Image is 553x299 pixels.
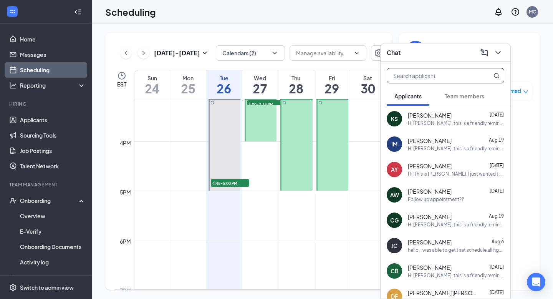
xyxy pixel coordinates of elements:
[490,163,504,168] span: [DATE]
[278,70,314,99] a: August 28, 2025
[492,239,504,244] span: Aug 6
[206,74,242,82] div: Tue
[523,89,528,95] span: down
[118,237,132,246] div: 6pm
[527,273,545,291] div: Open Intercom Messenger
[20,47,86,62] a: Messages
[170,70,206,99] a: August 25, 2025
[170,82,206,95] h1: 25
[247,100,285,108] span: 3:00-3:15 PM
[408,196,464,203] div: Follow up appointment??
[445,93,484,100] span: Team members
[105,5,156,18] h1: Scheduling
[490,264,504,270] span: [DATE]
[117,71,126,80] svg: Clock
[154,49,200,57] h3: [DATE] - [DATE]
[20,197,79,204] div: Onboarding
[140,48,147,58] svg: ChevronRight
[408,272,504,279] div: Hi [PERSON_NAME], this is a friendly reminder. Your interview with [DEMOGRAPHIC_DATA]-fil-A for F...
[371,45,386,61] button: Settings
[408,137,452,145] span: [PERSON_NAME]
[138,47,149,59] button: ChevronRight
[489,213,504,219] span: Aug 19
[387,48,401,57] h3: Chat
[408,188,452,195] span: [PERSON_NAME]
[408,145,504,152] div: Hi [PERSON_NAME], this is a friendly reminder. Your interview with [DEMOGRAPHIC_DATA]-fil-A for F...
[122,48,130,58] svg: ChevronLeft
[296,49,351,57] input: Manage availability
[20,208,86,224] a: Overview
[387,68,478,83] input: Search applicant
[408,238,452,246] span: [PERSON_NAME]
[210,101,214,105] svg: Sync
[20,284,74,291] div: Switch to admin view
[314,70,350,99] a: August 29, 2025
[200,48,209,58] svg: SmallChevronDown
[20,32,86,47] a: Home
[408,120,504,126] div: Hi [PERSON_NAME], this is a friendly reminder. Your interview with [DEMOGRAPHIC_DATA]-fil-A for B...
[242,70,278,99] a: August 27, 2025
[478,47,490,59] button: ComposeMessage
[20,270,86,285] a: Team
[20,112,86,128] a: Applicants
[374,48,383,58] svg: Settings
[9,284,17,291] svg: Settings
[391,115,398,123] div: KS
[242,74,278,82] div: Wed
[9,181,84,188] div: Team Management
[20,128,86,143] a: Sourcing Tools
[490,112,504,118] span: [DATE]
[134,74,170,82] div: Sun
[120,47,132,59] button: ChevronLeft
[20,239,86,254] a: Onboarding Documents
[408,221,504,228] div: Hi [PERSON_NAME], this is a friendly reminder. Your interview with [DEMOGRAPHIC_DATA]-fil-A for B...
[20,254,86,270] a: Activity log
[118,286,132,295] div: 7pm
[20,62,86,78] a: Scheduling
[408,247,504,253] div: hello, I was able to get that schedule all figured out. Let me know when you’re available to meet...
[134,82,170,95] h1: 24
[20,143,86,158] a: Job Postings
[9,197,17,204] svg: UserCheck
[390,216,399,224] div: CG
[20,224,86,239] a: E-Verify
[118,139,132,147] div: 4pm
[74,8,82,16] svg: Collapse
[20,81,86,89] div: Reporting
[408,264,452,271] span: [PERSON_NAME]
[314,74,350,82] div: Fri
[406,41,425,59] button: back-button
[242,82,278,95] h1: 27
[394,93,422,100] span: Applicants
[511,7,520,17] svg: QuestionInfo
[431,42,473,50] div: [DATE]
[490,188,504,194] span: [DATE]
[134,70,170,99] a: August 24, 2025
[391,166,398,173] div: AY
[391,242,397,249] div: JC
[408,162,452,170] span: [PERSON_NAME]
[117,80,126,88] span: EST
[350,74,386,82] div: Sat
[490,289,504,295] span: [DATE]
[390,191,399,199] div: AW
[9,101,84,107] div: Hiring
[9,81,17,89] svg: Analysis
[408,213,452,221] span: [PERSON_NAME]
[493,48,503,57] svg: ChevronDown
[493,73,500,79] svg: MagnifyingGlass
[494,7,503,17] svg: Notifications
[480,48,489,57] svg: ComposeMessage
[206,82,242,95] h1: 26
[529,8,536,15] div: MC
[216,45,285,61] button: Calendars (2)ChevronDown
[271,49,278,57] svg: ChevronDown
[278,82,314,95] h1: 28
[350,70,386,99] a: August 30, 2025
[408,289,477,297] span: [PERSON_NAME] [PERSON_NAME]
[408,171,504,177] div: Hi! This is [PERSON_NAME]. I just wanted to follow up and see if you are still hiring at this tim...
[206,70,242,99] a: August 26, 2025
[391,267,399,275] div: CB
[8,8,16,15] svg: WorkstreamLogo
[318,101,322,105] svg: Sync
